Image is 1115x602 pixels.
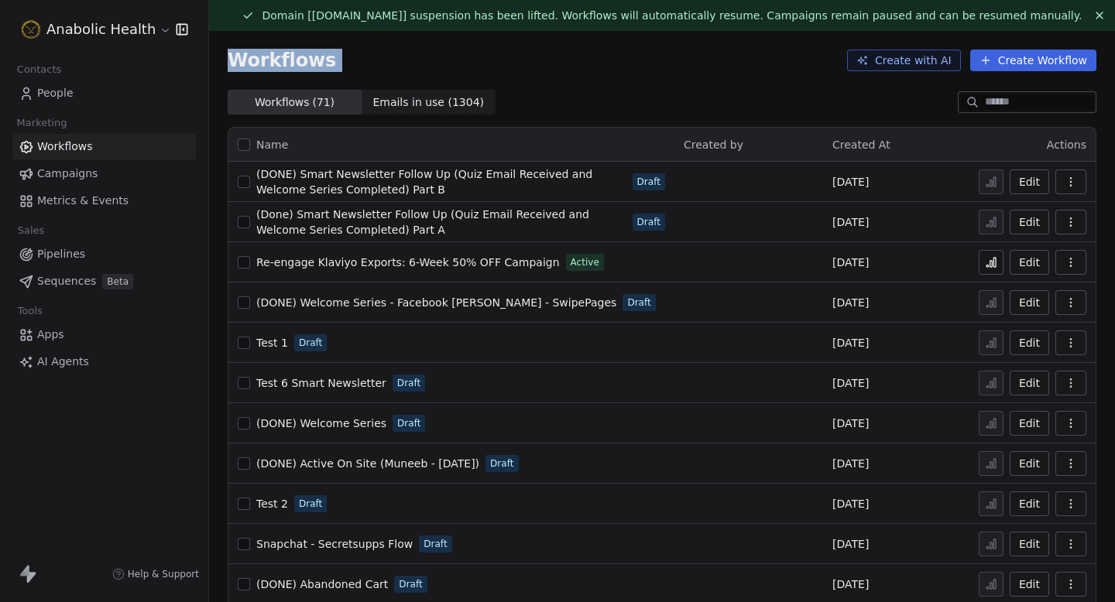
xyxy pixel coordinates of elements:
[299,336,322,350] span: Draft
[12,349,196,375] a: AI Agents
[397,416,420,430] span: Draft
[1010,451,1049,476] button: Edit
[847,50,961,71] button: Create with AI
[37,85,74,101] span: People
[256,255,560,270] a: Re-engage Klaviyo Exports: 6-Week 50% OFF Campaign
[832,214,869,230] span: [DATE]
[1010,572,1049,597] button: Edit
[46,19,156,39] span: Anabolic Health
[1010,250,1049,275] button: Edit
[1010,290,1049,315] button: Edit
[637,175,660,189] span: Draft
[12,269,196,294] a: SequencesBeta
[12,322,196,347] a: Apps
[490,457,513,470] span: Draft
[1010,491,1049,516] button: Edit
[256,375,386,391] a: Test 6 Smart Newsletter
[228,50,336,71] span: Workflows
[19,16,165,43] button: Anabolic Health
[832,139,890,151] span: Created At
[37,246,85,262] span: Pipelines
[256,256,560,269] span: Re-engage Klaviyo Exports: 6-Week 50% OFF Campaign
[256,536,413,552] a: Snapchat - Secretsupps Flow
[37,166,98,182] span: Campaigns
[372,94,484,111] span: Emails in use ( 1304 )
[832,335,869,351] span: [DATE]
[299,497,322,511] span: Draft
[37,193,129,209] span: Metrics & Events
[256,377,386,389] span: Test 6 Smart Newsletter
[970,50,1096,71] button: Create Workflow
[1010,169,1049,194] button: Edit
[37,354,89,370] span: AI Agents
[256,337,288,349] span: Test 1
[256,295,616,310] a: (DONE) Welcome Series - Facebook [PERSON_NAME] - SwipePages
[1010,532,1049,556] button: Edit
[684,139,743,151] span: Created by
[637,215,660,229] span: Draft
[832,295,869,310] span: [DATE]
[832,375,869,391] span: [DATE]
[256,578,388,590] span: (DONE) Abandoned Cart
[424,537,447,551] span: Draft
[37,327,64,343] span: Apps
[11,299,49,323] span: Tools
[571,255,599,269] span: Active
[256,538,413,550] span: Snapchat - Secretsupps Flow
[12,134,196,159] a: Workflows
[832,174,869,190] span: [DATE]
[112,568,199,580] a: Help & Support
[256,296,616,309] span: (DONE) Welcome Series - Facebook [PERSON_NAME] - SwipePages
[256,417,386,429] span: (DONE) Welcome Series
[256,498,288,510] span: Test 2
[256,496,288,511] a: Test 2
[11,219,51,242] span: Sales
[256,207,626,238] a: (Done) Smart Newsletter Follow Up (Quiz Email Received and Welcome Series Completed) Part A
[832,255,869,270] span: [DATE]
[1010,210,1049,234] button: Edit
[37,273,96,289] span: Sequences
[262,9,1082,22] span: Domain [[DOMAIN_NAME]] suspension has been lifted. Workflows will automatically resume. Campaigns...
[256,166,626,197] a: (DONE) Smart Newsletter Follow Up (Quiz Email Received and Welcome Series Completed) Part B
[832,416,869,431] span: [DATE]
[1010,411,1049,436] button: Edit
[399,577,422,591] span: Draft
[832,576,869,592] span: [DATE]
[12,161,196,186] a: Campaigns
[10,58,68,81] span: Contacts
[102,274,133,289] span: Beta
[397,376,420,390] span: Draft
[256,457,479,470] span: (DONE) Active On Site (Muneeb - [DATE])
[256,168,592,196] span: (DONE) Smart Newsletter Follow Up (Quiz Email Received and Welcome Series Completed) Part B
[37,139,93,155] span: Workflows
[256,208,589,236] span: (Done) Smart Newsletter Follow Up (Quiz Email Received and Welcome Series Completed) Part A
[12,241,196,267] a: Pipelines
[832,496,869,511] span: [DATE]
[256,416,386,431] a: (DONE) Welcome Series
[256,137,288,153] span: Name
[128,568,199,580] span: Help & Support
[10,111,74,135] span: Marketing
[12,188,196,214] a: Metrics & Events
[832,456,869,471] span: [DATE]
[627,296,650,310] span: Draft
[256,335,288,351] a: Test 1
[832,536,869,552] span: [DATE]
[22,20,40,39] img: Anabolic-Health-Icon-192.png
[1010,330,1049,355] button: Edit
[256,576,388,592] a: (DONE) Abandoned Cart
[12,80,196,106] a: People
[1010,371,1049,395] button: Edit
[256,456,479,471] a: (DONE) Active On Site (Muneeb - [DATE])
